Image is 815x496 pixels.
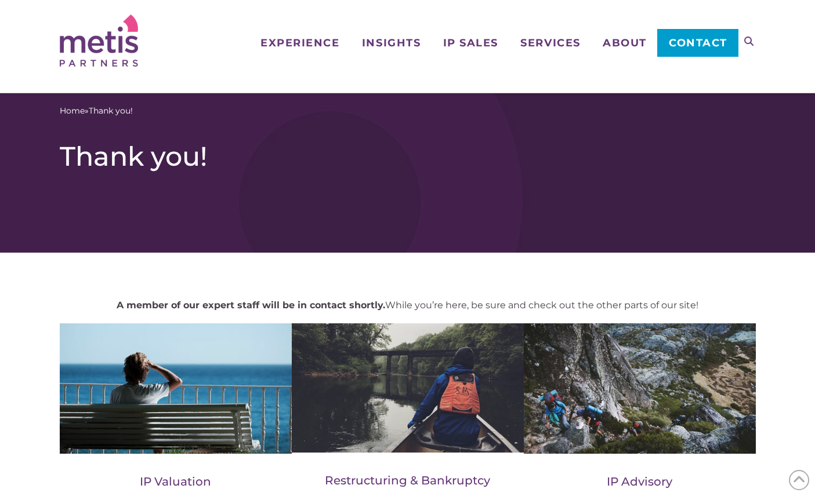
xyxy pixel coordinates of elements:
span: Services [520,38,580,48]
span: Thank you! [89,105,133,117]
a: Restructuring & Bankruptcy [325,473,490,487]
h1: Thank you! [60,140,756,173]
span: » [60,105,133,117]
strong: A member of our expert staff will be in contact shortly. [117,300,385,311]
span: Back to Top [789,470,809,490]
span: Experience [260,38,339,48]
img: Metis Partners [60,14,138,67]
span: About [603,38,647,48]
span: IP Sales [443,38,498,48]
span: Insights [362,38,421,48]
span: Contact [669,38,727,48]
a: Home [60,105,85,117]
a: IP Advisory [607,475,672,488]
a: Contact [657,29,738,57]
p: While you’re here, be sure and check out the other parts of our site! [60,299,756,311]
a: IP Valuation [140,475,211,488]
